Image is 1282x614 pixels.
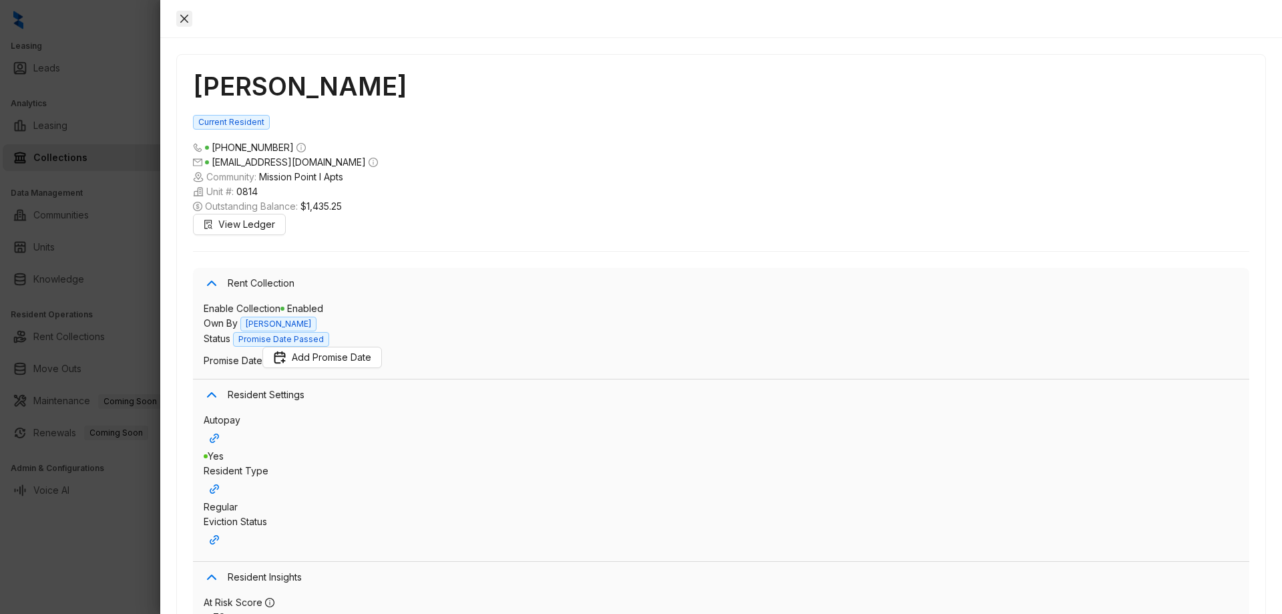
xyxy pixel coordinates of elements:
span: close [179,13,190,24]
span: file-search [204,220,213,229]
span: Enable Collection [204,303,280,314]
button: View Ledger [193,214,286,235]
span: Promise Date Passed [233,332,329,347]
img: building-icon [193,172,204,182]
span: Current Resident [193,115,270,130]
span: Enabled [280,303,323,314]
span: Promise Date [204,355,262,366]
span: [PERSON_NAME] [240,317,316,331]
span: Community: [193,170,1249,184]
span: info-circle [296,143,306,152]
span: Yes [204,450,224,462]
img: building-icon [193,186,204,197]
div: Resident Insights [193,562,1249,593]
span: dollar [193,202,202,211]
div: Rent Collection [193,268,1249,299]
span: Add Promise Date [292,350,371,365]
span: Status [204,333,230,344]
span: Own By [204,317,238,329]
span: info-circle [369,158,378,167]
span: [PHONE_NUMBER] [212,142,294,153]
span: Resident Settings [228,388,1239,402]
span: phone [193,143,202,152]
span: $1,435.25 [300,199,342,214]
span: info-circle [265,598,274,607]
span: mail [193,158,202,167]
div: Resident Settings [193,379,1249,410]
span: Regular [204,501,238,512]
span: [EMAIL_ADDRESS][DOMAIN_NAME] [212,156,366,168]
span: Mission Point I Apts [259,170,343,184]
span: Rent Collection [228,276,1239,291]
span: 0814 [236,184,258,199]
button: Promise DateAdd Promise Date [262,347,382,368]
div: Resident Type [204,464,1239,500]
button: Close [176,11,192,27]
div: Autopay [204,413,1239,449]
span: At Risk Score [204,597,262,608]
span: Resident Insights [228,570,1239,585]
span: Outstanding Balance: [193,199,1249,214]
h1: [PERSON_NAME] [193,71,1249,102]
span: View Ledger [218,217,275,232]
span: Unit #: [193,184,1249,199]
img: Promise Date [273,351,286,364]
div: Eviction Status [204,514,1239,551]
